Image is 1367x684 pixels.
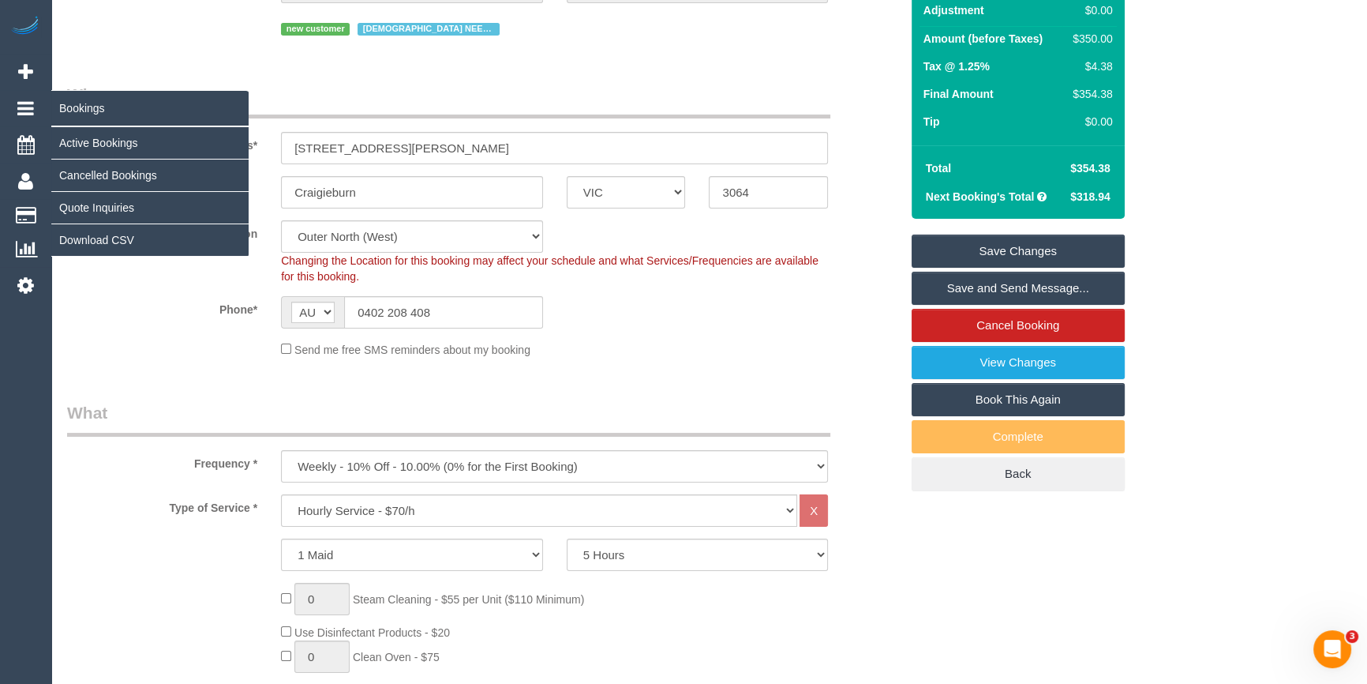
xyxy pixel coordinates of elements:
[294,626,450,639] span: Use Disinfectant Products - $20
[1070,190,1110,203] span: $318.94
[353,651,440,663] span: Clean Oven - $75
[1313,630,1351,668] iframe: Intercom live chat
[294,344,530,356] span: Send me free SMS reminders about my booking
[1066,2,1112,18] div: $0.00
[923,2,984,18] label: Adjustment
[9,16,41,38] img: Automaid Logo
[51,126,249,257] ul: Bookings
[358,23,500,36] span: [DEMOGRAPHIC_DATA] NEEDED
[67,83,830,118] legend: Where
[344,296,543,329] input: Phone*
[51,127,249,159] a: Active Bookings
[281,254,818,283] span: Changing the Location for this booking may affect your schedule and what Services/Frequencies are...
[912,383,1125,416] a: Book This Again
[709,176,828,209] input: Post Code*
[926,162,951,175] strong: Total
[55,494,269,516] label: Type of Service *
[281,176,543,209] input: Suburb*
[1066,86,1112,102] div: $354.38
[55,450,269,472] label: Frequency *
[912,346,1125,379] a: View Changes
[67,401,830,437] legend: What
[55,296,269,318] label: Phone*
[51,224,249,256] a: Download CSV
[923,31,1043,47] label: Amount (before Taxes)
[912,272,1125,305] a: Save and Send Message...
[926,190,1035,203] strong: Next Booking's Total
[923,86,994,102] label: Final Amount
[51,160,249,191] a: Cancelled Bookings
[281,23,350,36] span: new customer
[912,309,1125,342] a: Cancel Booking
[1346,630,1358,643] span: 3
[1066,31,1112,47] div: $350.00
[1066,58,1112,74] div: $4.38
[1066,114,1112,130] div: $0.00
[912,457,1125,490] a: Back
[353,593,584,606] span: Steam Cleaning - $55 per Unit ($110 Minimum)
[923,114,940,130] label: Tip
[923,58,990,74] label: Tax @ 1.25%
[912,235,1125,268] a: Save Changes
[51,192,249,224] a: Quote Inquiries
[1070,162,1110,175] span: $354.38
[51,90,249,126] span: Bookings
